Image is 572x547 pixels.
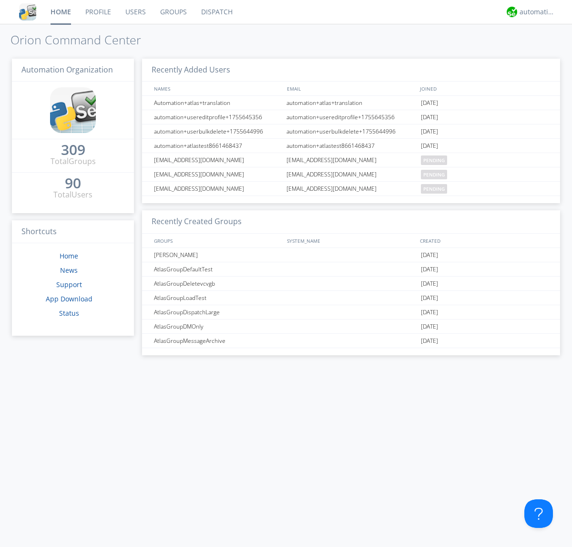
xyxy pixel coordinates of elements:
[284,182,419,196] div: [EMAIL_ADDRESS][DOMAIN_NAME]
[51,156,96,167] div: Total Groups
[65,178,81,188] div: 90
[152,124,284,138] div: automation+userbulkdelete+1755644996
[142,262,560,277] a: AtlasGroupDefaultTest[DATE]
[61,145,85,156] a: 309
[284,153,419,167] div: [EMAIL_ADDRESS][DOMAIN_NAME]
[152,110,284,124] div: automation+usereditprofile+1755645356
[152,139,284,153] div: automation+atlastest8661468437
[421,139,438,153] span: [DATE]
[524,499,553,528] iframe: Toggle Customer Support
[421,155,447,165] span: pending
[142,305,560,320] a: AtlasGroupDispatchLarge[DATE]
[61,145,85,155] div: 309
[152,277,284,290] div: AtlasGroupDeletevcvgb
[60,251,78,260] a: Home
[284,139,419,153] div: automation+atlastest8661468437
[142,124,560,139] a: automation+userbulkdelete+1755644996automation+userbulkdelete+1755644996[DATE]
[152,82,282,95] div: NAMES
[152,262,284,276] div: AtlasGroupDefaultTest
[50,87,96,133] img: cddb5a64eb264b2086981ab96f4c1ba7
[142,320,560,334] a: AtlasGroupDMOnly[DATE]
[142,139,560,153] a: automation+atlastest8661468437automation+atlastest8661468437[DATE]
[418,234,551,248] div: CREATED
[65,178,81,189] a: 90
[421,110,438,124] span: [DATE]
[418,82,551,95] div: JOINED
[421,96,438,110] span: [DATE]
[421,248,438,262] span: [DATE]
[152,96,284,110] div: Automation+atlas+translation
[21,64,113,75] span: Automation Organization
[56,280,82,289] a: Support
[142,167,560,182] a: [EMAIL_ADDRESS][DOMAIN_NAME][EMAIL_ADDRESS][DOMAIN_NAME]pending
[152,153,284,167] div: [EMAIL_ADDRESS][DOMAIN_NAME]
[152,334,284,348] div: AtlasGroupMessageArchive
[142,110,560,124] a: automation+usereditprofile+1755645356automation+usereditprofile+1755645356[DATE]
[12,220,134,244] h3: Shortcuts
[284,124,419,138] div: automation+userbulkdelete+1755644996
[142,59,560,82] h3: Recently Added Users
[152,291,284,305] div: AtlasGroupLoadTest
[507,7,517,17] img: d2d01cd9b4174d08988066c6d424eccd
[421,334,438,348] span: [DATE]
[46,294,92,303] a: App Download
[284,167,419,181] div: [EMAIL_ADDRESS][DOMAIN_NAME]
[142,182,560,196] a: [EMAIL_ADDRESS][DOMAIN_NAME][EMAIL_ADDRESS][DOMAIN_NAME]pending
[520,7,555,17] div: automation+atlas
[284,110,419,124] div: automation+usereditprofile+1755645356
[421,305,438,320] span: [DATE]
[152,167,284,181] div: [EMAIL_ADDRESS][DOMAIN_NAME]
[421,184,447,194] span: pending
[421,277,438,291] span: [DATE]
[60,266,78,275] a: News
[421,291,438,305] span: [DATE]
[152,182,284,196] div: [EMAIL_ADDRESS][DOMAIN_NAME]
[142,248,560,262] a: [PERSON_NAME][DATE]
[152,320,284,333] div: AtlasGroupDMOnly
[285,82,418,95] div: EMAIL
[142,277,560,291] a: AtlasGroupDeletevcvgb[DATE]
[142,334,560,348] a: AtlasGroupMessageArchive[DATE]
[142,291,560,305] a: AtlasGroupLoadTest[DATE]
[142,153,560,167] a: [EMAIL_ADDRESS][DOMAIN_NAME][EMAIL_ADDRESS][DOMAIN_NAME]pending
[59,309,79,318] a: Status
[421,124,438,139] span: [DATE]
[142,210,560,234] h3: Recently Created Groups
[142,96,560,110] a: Automation+atlas+translationautomation+atlas+translation[DATE]
[421,320,438,334] span: [DATE]
[152,248,284,262] div: [PERSON_NAME]
[152,234,282,248] div: GROUPS
[152,305,284,319] div: AtlasGroupDispatchLarge
[421,262,438,277] span: [DATE]
[284,96,419,110] div: automation+atlas+translation
[53,189,92,200] div: Total Users
[19,3,36,21] img: cddb5a64eb264b2086981ab96f4c1ba7
[421,170,447,179] span: pending
[285,234,418,248] div: SYSTEM_NAME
